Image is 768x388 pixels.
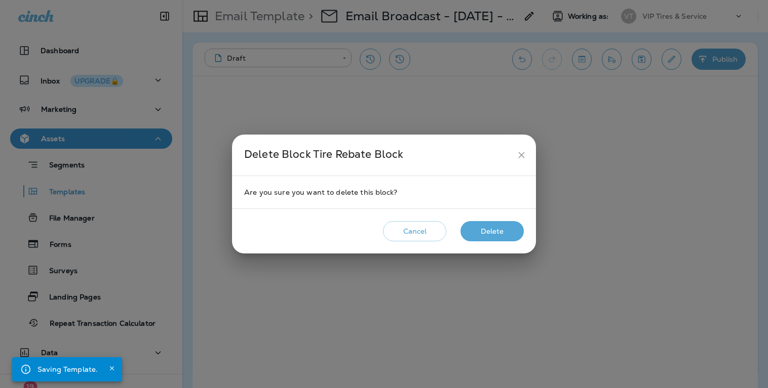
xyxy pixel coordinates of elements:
[460,221,524,242] button: Delete
[37,360,98,378] div: Saving Template.
[244,146,512,164] div: Delete Block Tire Rebate Block
[383,221,446,242] button: Cancel
[106,362,118,374] button: Close
[512,146,531,164] button: close
[244,188,524,196] span: Are you sure you want to delete this block?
